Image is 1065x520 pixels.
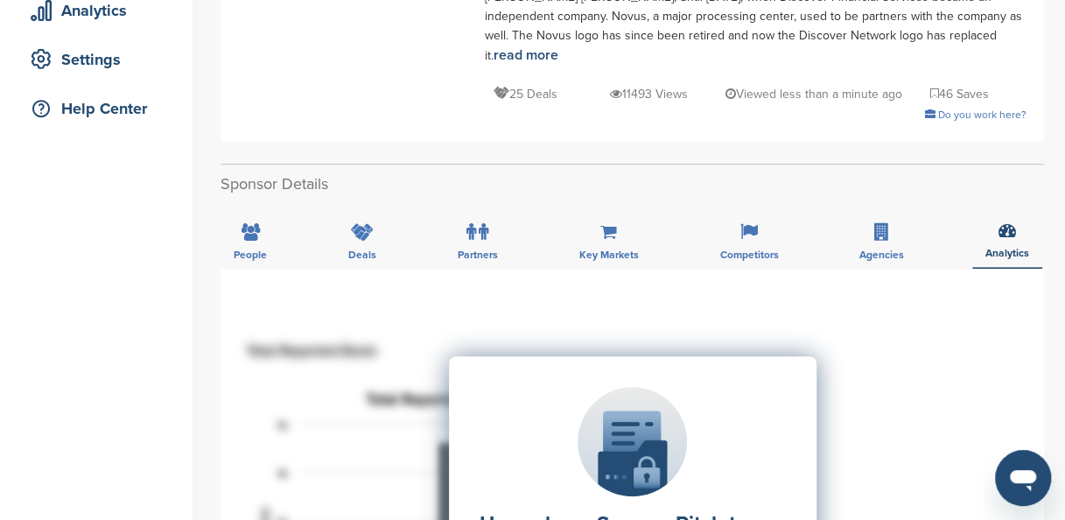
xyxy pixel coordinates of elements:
span: Agencies [859,249,904,260]
a: Settings [18,39,175,80]
span: Competitors [719,249,778,260]
span: Do you work here? [938,109,1026,121]
p: 46 Saves [930,83,989,105]
a: Do you work here? [925,109,1026,121]
p: 11493 Views [609,83,687,105]
h2: Sponsor Details [221,172,1044,196]
a: Help Center [18,88,175,129]
span: Deals [348,249,376,260]
span: People [234,249,267,260]
a: read more [494,46,558,64]
div: Help Center [26,93,175,124]
iframe: Button to launch messaging window [995,450,1051,506]
p: Viewed less than a minute ago [725,83,902,105]
span: Analytics [985,248,1029,258]
span: Partners [458,249,498,260]
p: 25 Deals [494,83,557,105]
span: Key Markets [578,249,638,260]
div: Settings [26,44,175,75]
